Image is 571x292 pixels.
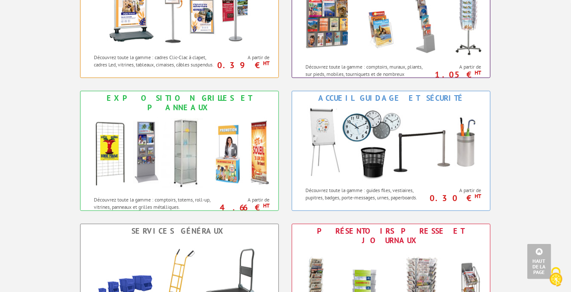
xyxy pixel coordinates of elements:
[545,266,567,288] img: Cookies (fenêtre modale)
[292,91,490,211] a: Accueil Guidage et Sécurité Accueil Guidage et Sécurité Découvrez toute la gamme : guides files, ...
[263,60,269,67] sup: HT
[80,91,279,211] a: Exposition Grilles et Panneaux Exposition Grilles et Panneaux Découvrez toute la gamme : comptoir...
[215,63,270,68] p: 0.39 €
[297,105,485,182] img: Accueil Guidage et Sécurité
[83,226,276,236] div: Services Généraux
[294,226,488,245] div: Présentoirs Presse et Journaux
[85,114,274,192] img: Exposition Grilles et Panneaux
[430,63,481,70] span: A partir de
[475,193,481,200] sup: HT
[94,54,216,68] p: Découvrez toute la gamme : cadres Clic-Clac à clapet, cadres Led, vitrines, tableaux, cimaises, c...
[541,263,571,292] button: Cookies (fenêtre modale)
[294,93,488,103] div: Accueil Guidage et Sécurité
[219,196,270,203] span: A partir de
[94,196,216,211] p: Découvrez toute la gamme : comptoirs, totems, roll-up, vitrines, panneaux et grilles métalliques.
[219,54,270,61] span: A partir de
[527,244,551,279] a: Haut de la page
[426,72,481,77] p: 1.05 €
[83,93,276,112] div: Exposition Grilles et Panneaux
[306,187,428,201] p: Découvrez toute la gamme : guides files, vestiaires, pupitres, badges, porte-messages, urnes, pap...
[215,205,270,210] p: 4.66 €
[263,202,269,209] sup: HT
[475,69,481,76] sup: HT
[426,196,481,201] p: 0.30 €
[430,187,481,194] span: A partir de
[306,63,428,85] p: Découvrez toute la gamme : comptoirs, muraux, pliants, sur pieds, mobiles, tourniquets et de nomb...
